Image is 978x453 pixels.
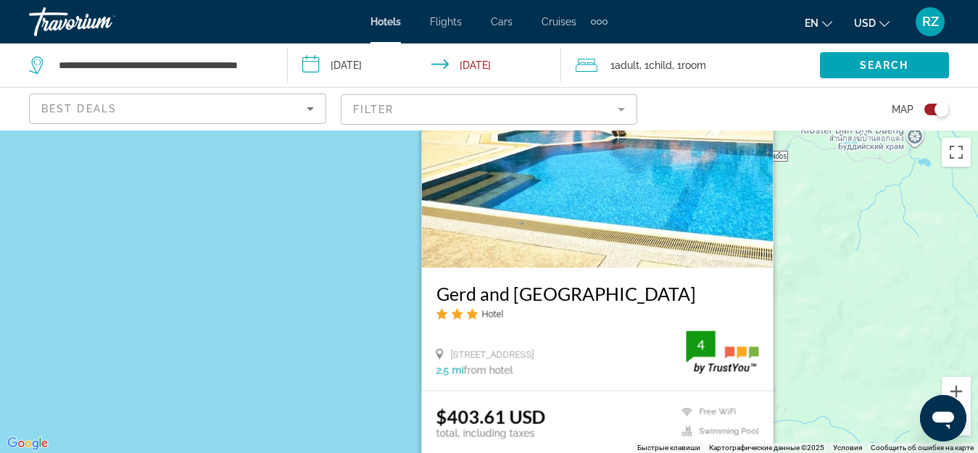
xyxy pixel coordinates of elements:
span: en [805,17,819,29]
span: Child [649,59,672,71]
div: 4 [686,336,715,353]
iframe: Кнопка запуска окна обмена сообщениями [920,395,966,441]
button: Change language [805,12,832,33]
span: 2.5 mi [436,365,463,376]
span: Картографические данные ©2025 [709,444,824,452]
img: Hotel image [421,36,773,267]
span: Map [892,99,913,120]
span: Adult [615,59,639,71]
button: Change currency [854,12,890,33]
button: Увеличить [942,377,971,406]
a: Открыть эту область в Google Картах (в новом окне) [4,434,51,453]
div: 3 star Hotel [436,307,758,320]
button: User Menu [911,7,949,37]
button: Check-in date: Dec 8, 2025 Check-out date: Dec 14, 2025 [288,43,561,87]
a: Сообщить об ошибке на карте [871,444,974,452]
button: Travelers: 1 adult, 1 child [561,43,820,87]
button: Toggle map [913,103,949,116]
button: Быстрые клавиши [637,443,700,453]
span: Hotel [481,308,503,319]
a: Cars [491,16,513,28]
a: Flights [430,16,462,28]
img: Google [4,434,51,453]
a: Hotels [370,16,401,28]
button: Включить полноэкранный режим [942,138,971,167]
li: Free WiFi [674,406,758,418]
a: Условия (ссылка откроется в новой вкладке) [833,444,862,452]
button: Search [820,52,949,78]
span: Best Deals [41,103,117,115]
span: 1 [610,55,639,75]
span: Search [860,59,909,71]
button: Extra navigation items [591,10,608,33]
span: from hotel [463,365,513,376]
span: , 1 [672,55,706,75]
a: Gerd and [GEOGRAPHIC_DATA] [436,282,758,304]
span: , 1 [639,55,672,75]
li: Swimming Pool [674,425,758,437]
span: [STREET_ADDRESS] [450,349,534,360]
mat-select: Sort by [41,100,314,117]
span: Room [681,59,706,71]
button: Filter [341,93,638,125]
img: trustyou-badge.svg [686,331,758,373]
ins: $403.61 USD [436,406,545,428]
a: Travorium [29,3,174,41]
span: RZ [922,14,939,29]
p: total, including taxes [436,428,545,439]
a: Cruises [542,16,576,28]
span: USD [854,17,876,29]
